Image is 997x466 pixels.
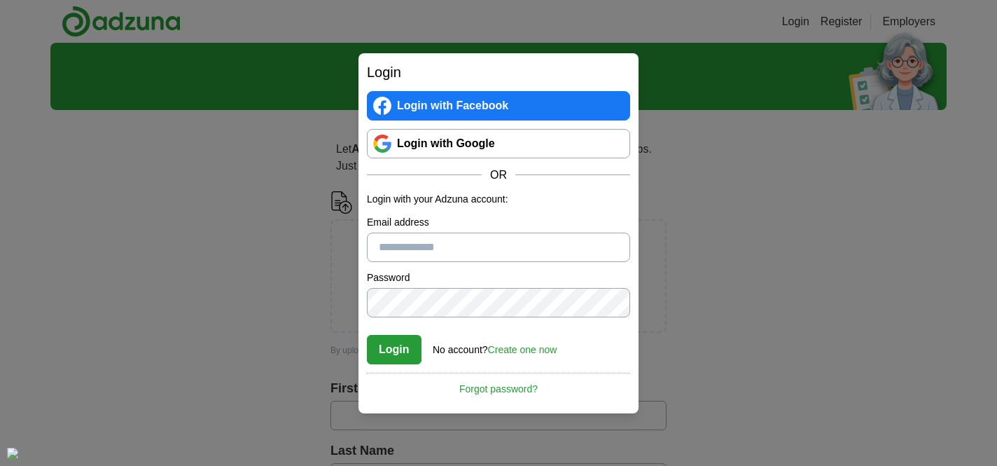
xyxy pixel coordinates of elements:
div: No account? [433,334,557,357]
a: Login with Facebook [367,91,630,121]
a: Forgot password? [367,373,630,397]
span: OR [482,167,515,184]
button: Login [367,335,421,364]
label: Email address [367,215,630,230]
a: Login with Google [367,129,630,158]
h2: Login [367,62,630,83]
p: Login with your Adzuna account: [367,192,630,207]
div: Cookie consent button [7,448,18,459]
label: Password [367,270,630,285]
a: Create one now [488,344,557,355]
img: Cookie%20settings [7,448,18,459]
